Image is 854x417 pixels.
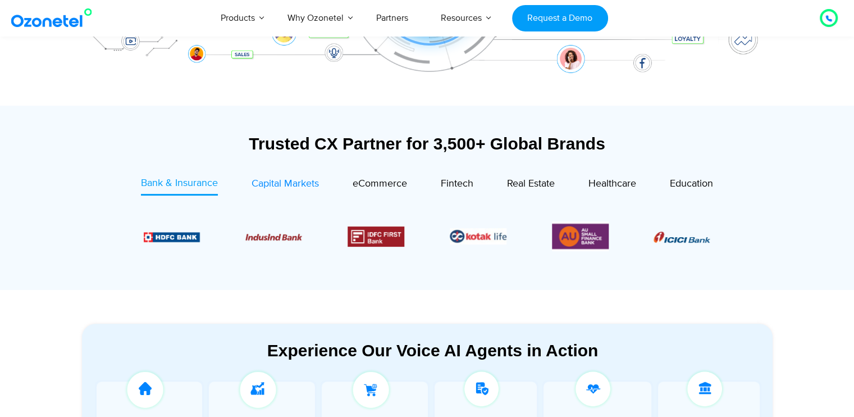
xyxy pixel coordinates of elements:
[552,221,609,251] div: 6 / 6
[143,232,200,242] img: Picture9.png
[245,234,302,241] img: Picture10.png
[252,178,319,190] span: Capital Markets
[348,226,404,247] div: 4 / 6
[82,134,773,153] div: Trusted CX Partner for 3,500+ Global Brands
[348,226,404,247] img: Picture12.png
[450,228,506,244] div: 5 / 6
[450,228,506,244] img: Picture26.jpg
[588,176,636,195] a: Healthcare
[93,341,773,360] div: Experience Our Voice AI Agents in Action
[141,177,218,189] span: Bank & Insurance
[512,5,608,31] a: Request a Demo
[654,230,711,243] div: 1 / 6
[507,178,555,190] span: Real Estate
[143,230,200,243] div: 2 / 6
[441,178,473,190] span: Fintech
[353,176,407,195] a: eCommerce
[353,178,407,190] span: eCommerce
[144,221,711,251] div: Image Carousel
[441,176,473,195] a: Fintech
[245,230,302,243] div: 3 / 6
[252,176,319,195] a: Capital Markets
[654,232,711,243] img: Picture8.png
[670,176,713,195] a: Education
[141,176,218,196] a: Bank & Insurance
[552,221,609,251] img: Picture13.png
[507,176,555,195] a: Real Estate
[588,178,636,190] span: Healthcare
[670,178,713,190] span: Education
